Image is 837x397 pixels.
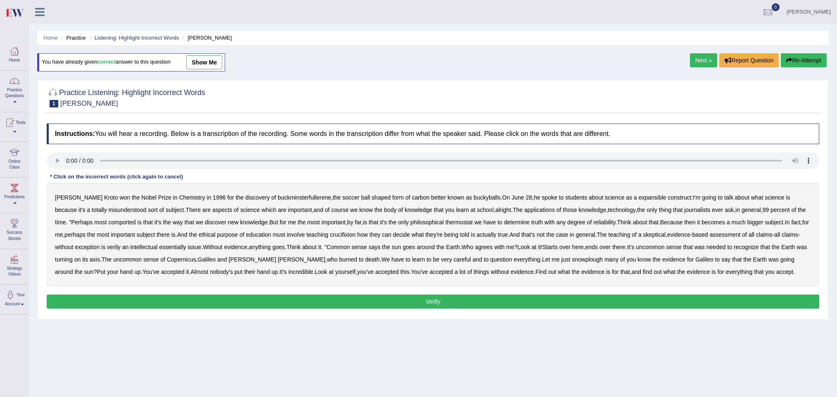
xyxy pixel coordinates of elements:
b: because [55,207,77,213]
b: the [772,244,780,250]
b: to [559,194,564,201]
b: based [692,231,708,238]
b: Prize [158,194,171,201]
b: perhaps [64,231,86,238]
b: sense [666,244,681,250]
b: axis [90,256,100,263]
b: knowledge [240,219,268,226]
b: how [357,231,368,238]
b: in [207,194,211,201]
b: skeptical [643,231,666,238]
b: Chemistry [179,194,205,201]
b: who [327,256,338,263]
b: of [160,256,165,263]
b: there [157,231,170,238]
b: We [381,256,390,263]
b: only [647,207,657,213]
b: form [392,194,404,201]
a: Online Class [0,142,29,175]
b: important [321,219,345,226]
b: which [262,207,276,213]
b: of [325,207,330,213]
b: And [177,231,188,238]
b: ask [725,207,734,213]
span: 1 [50,100,58,107]
b: ever [712,207,723,213]
b: On [502,194,510,201]
b: is [363,219,367,226]
b: learn [456,207,469,213]
b: in [570,231,574,238]
b: carbon [412,194,430,201]
b: Without [203,244,222,250]
b: issue [188,244,201,250]
b: being [444,231,458,238]
b: any [556,219,566,226]
b: intellectual [130,244,157,250]
b: for [280,219,286,226]
b: over [599,244,611,250]
b: misunderstood [109,207,147,213]
b: all [749,231,754,238]
b: only [398,219,409,226]
b: true [498,231,508,238]
b: the [163,219,171,226]
b: discovery [245,194,270,201]
b: subject [137,231,155,238]
b: totally [92,207,107,213]
b: evidence [224,244,247,250]
b: buckyballs [473,194,500,201]
b: are [202,207,211,213]
a: Home [43,35,58,41]
b: subject [166,207,184,213]
b: school [477,207,494,213]
b: expansible [639,194,666,201]
b: [PERSON_NAME] [55,194,102,201]
b: was [694,244,705,250]
b: death [365,256,380,263]
b: most [97,231,109,238]
b: was [797,244,807,250]
b: science [605,194,624,201]
b: very [441,256,452,263]
b: of [398,207,403,213]
b: the [546,231,554,238]
b: goes [272,244,285,250]
b: at [532,244,537,250]
b: learn [412,256,425,263]
b: But [269,219,278,226]
b: spoke [542,194,557,201]
b: uncommon [636,244,664,250]
b: of [405,194,410,201]
b: better [431,194,446,201]
b: is [471,231,475,238]
a: Listening: Highlight Incorrect Words [94,35,179,41]
b: as [626,194,632,201]
b: for [802,219,809,226]
b: knowledge [579,207,606,213]
a: Predictions [0,178,29,210]
b: know [359,207,373,213]
b: science [765,194,784,201]
b: known [447,194,464,201]
b: can [382,231,392,238]
b: construct [668,194,692,201]
button: Re-Attempt [781,53,827,67]
b: a [634,194,637,201]
b: time [55,219,66,226]
b: to [497,219,502,226]
b: as [466,194,472,201]
b: turning [55,256,73,263]
b: [PERSON_NAME] [228,256,276,263]
b: talk [724,194,733,201]
b: Earth [446,244,460,250]
b: reliability [593,219,615,226]
b: to [359,256,364,263]
b: the [87,231,95,238]
b: me [55,231,63,238]
b: goes [403,244,415,250]
a: Your Account [0,285,29,311]
b: Galileo [198,256,216,263]
b: that [649,219,659,226]
b: they're [426,231,443,238]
